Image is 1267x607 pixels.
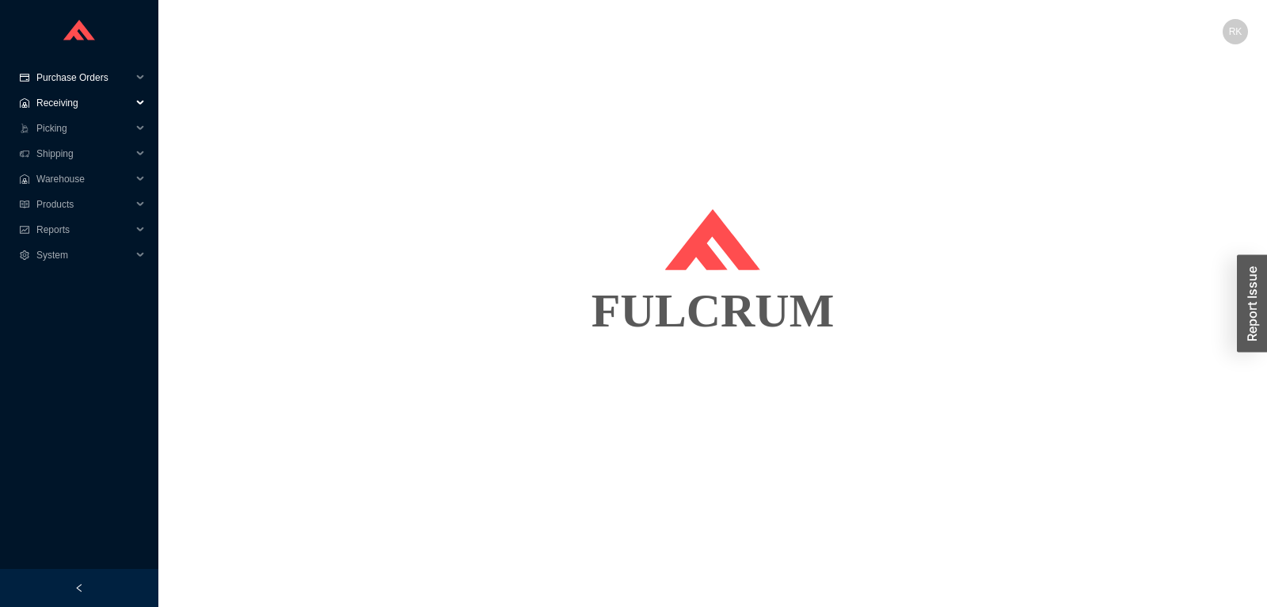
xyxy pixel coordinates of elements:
[19,200,30,209] span: read
[36,166,131,192] span: Warehouse
[19,250,30,260] span: setting
[177,271,1248,350] div: FULCRUM
[36,217,131,242] span: Reports
[36,192,131,217] span: Products
[74,583,84,593] span: left
[36,141,131,166] span: Shipping
[36,116,131,141] span: Picking
[36,242,131,268] span: System
[36,90,131,116] span: Receiving
[1229,19,1242,44] span: RK
[36,65,131,90] span: Purchase Orders
[19,225,30,235] span: fund
[19,73,30,82] span: credit-card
